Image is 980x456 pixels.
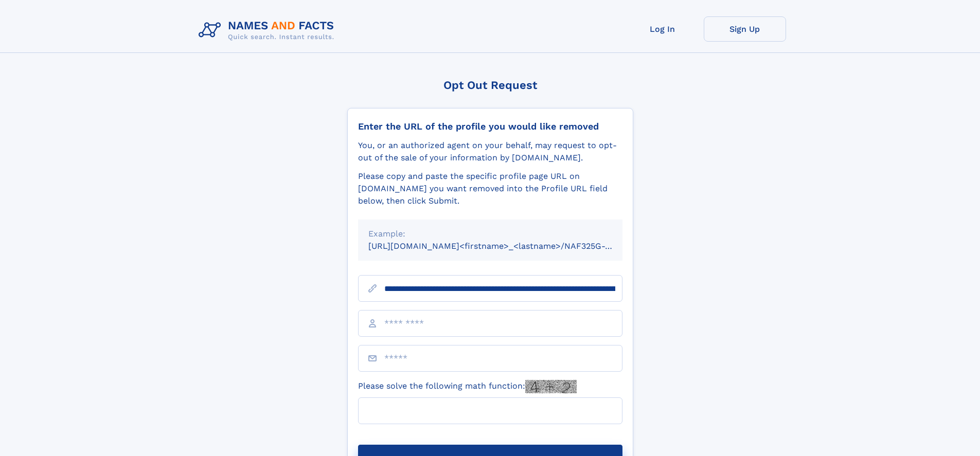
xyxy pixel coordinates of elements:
[358,380,577,393] label: Please solve the following math function:
[368,241,642,251] small: [URL][DOMAIN_NAME]<firstname>_<lastname>/NAF325G-xxxxxxxx
[368,228,612,240] div: Example:
[704,16,786,42] a: Sign Up
[358,121,622,132] div: Enter the URL of the profile you would like removed
[194,16,343,44] img: Logo Names and Facts
[358,139,622,164] div: You, or an authorized agent on your behalf, may request to opt-out of the sale of your informatio...
[347,79,633,92] div: Opt Out Request
[358,170,622,207] div: Please copy and paste the specific profile page URL on [DOMAIN_NAME] you want removed into the Pr...
[621,16,704,42] a: Log In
